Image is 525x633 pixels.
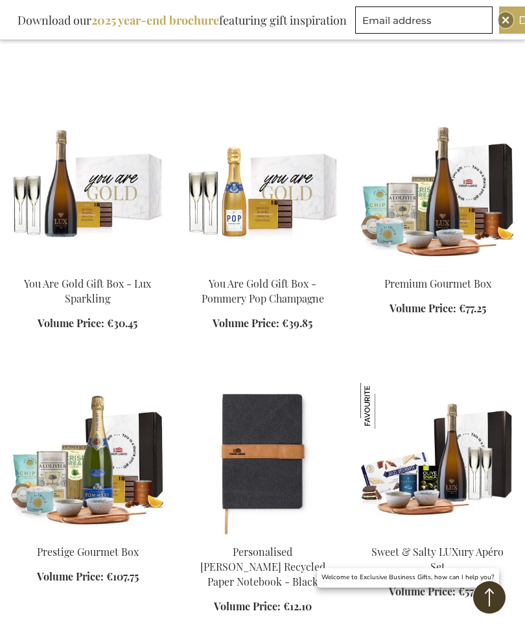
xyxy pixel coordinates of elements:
[200,545,325,588] a: Personalised [PERSON_NAME] Recycled Paper Notebook - Black
[360,383,406,429] img: Sweet & Salty LUXury Apéro Set
[360,260,515,272] a: Premium Gourmet Box
[502,16,509,24] img: Close
[38,316,137,331] a: Volume Price: €30.45
[384,277,491,290] a: Premium Gourmet Box
[91,12,219,28] b: 2025 year-end brochure
[12,6,353,34] div: Download our featuring gift inspiration
[355,6,493,34] input: Email address
[37,545,139,558] a: Prestige Gourmet Box
[202,277,324,305] a: You Are Gold Gift Box - Pommery Pop Champagne
[371,545,504,573] a: Sweet & Salty LUXury Apéro Set
[283,599,312,613] span: €12.10
[389,584,486,599] a: Volume Price: €57.85
[107,316,137,330] span: €30.45
[185,260,340,272] a: You Are Gold Gift Box - Pommery Pop Champagne
[185,383,340,537] img: Personalised Bosler Recycled Paper Notebook - Black
[37,570,104,583] span: Volume Price:
[214,599,312,614] a: Volume Price: €12.10
[498,12,513,28] div: Close
[213,316,279,330] span: Volume Price:
[390,301,456,315] span: Volume Price:
[10,260,165,272] a: You Are Gold Gift Box - Lux Sparkling
[213,316,312,331] a: Volume Price: €39.85
[106,570,139,583] span: €107.75
[24,277,151,305] a: You Are Gold Gift Box - Lux Sparkling
[459,301,486,315] span: €77.25
[389,584,456,598] span: Volume Price:
[360,115,515,269] img: Premium Gourmet Box
[355,6,496,38] form: marketing offers and promotions
[360,528,515,540] a: Sweet & Salty LUXury Apéro Set Sweet & Salty LUXury Apéro Set
[10,115,165,269] img: You Are Gold Gift Box - Lux Sparkling
[37,570,139,584] a: Volume Price: €107.75
[390,301,486,316] a: Volume Price: €77.25
[214,599,281,613] span: Volume Price:
[282,316,312,330] span: €39.85
[38,316,104,330] span: Volume Price:
[458,584,486,598] span: €57.85
[10,528,165,540] a: Prestige Gourmet Box
[185,115,340,269] img: You Are Gold Gift Box - Pommery Pop Champagne
[10,383,165,537] img: Prestige Gourmet Box
[360,383,515,537] img: Sweet & Salty LUXury Apéro Set
[185,528,340,540] a: Personalised Bosler Recycled Paper Notebook - Black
